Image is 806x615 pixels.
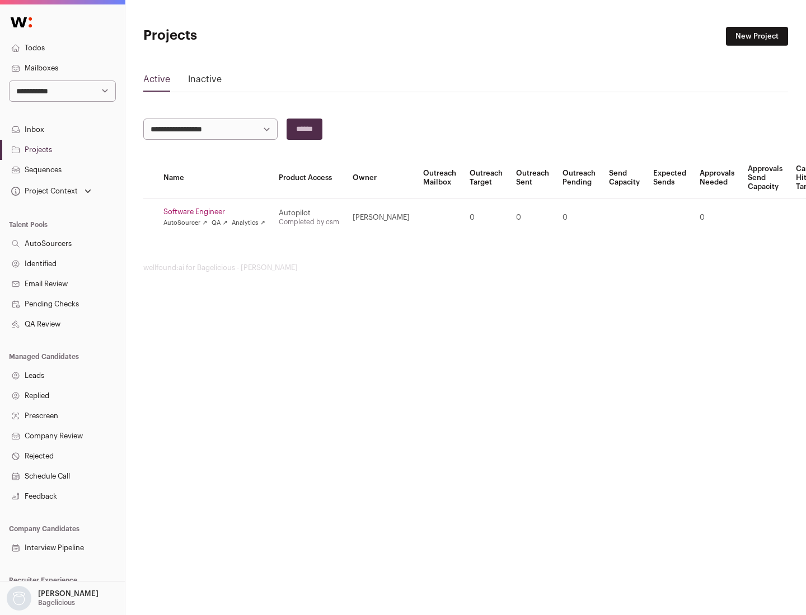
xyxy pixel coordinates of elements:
[693,158,741,198] th: Approvals Needed
[279,219,339,225] a: Completed by csm
[143,27,358,45] h1: Projects
[602,158,646,198] th: Send Capacity
[346,198,416,237] td: [PERSON_NAME]
[346,158,416,198] th: Owner
[646,158,693,198] th: Expected Sends
[556,158,602,198] th: Outreach Pending
[463,158,509,198] th: Outreach Target
[726,27,788,46] a: New Project
[9,183,93,199] button: Open dropdown
[163,219,207,228] a: AutoSourcer ↗
[509,198,556,237] td: 0
[232,219,265,228] a: Analytics ↗
[693,198,741,237] td: 0
[4,586,101,611] button: Open dropdown
[509,158,556,198] th: Outreach Sent
[9,187,78,196] div: Project Context
[212,219,227,228] a: QA ↗
[416,158,463,198] th: Outreach Mailbox
[143,73,170,91] a: Active
[279,209,339,217] div: Autopilot
[38,589,99,598] p: [PERSON_NAME]
[188,73,222,91] a: Inactive
[463,198,509,237] td: 0
[4,11,38,34] img: Wellfound
[157,158,272,198] th: Name
[143,263,788,272] footer: wellfound:ai for Bagelicious - [PERSON_NAME]
[741,158,789,198] th: Approvals Send Capacity
[272,158,346,198] th: Product Access
[556,198,602,237] td: 0
[7,586,31,611] img: nopic.png
[38,598,75,607] p: Bagelicious
[163,207,265,216] a: Software Engineer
